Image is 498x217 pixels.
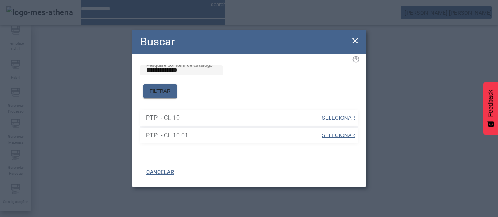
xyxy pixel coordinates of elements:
[146,131,321,140] span: PTP I-ICL 10.01
[321,128,356,142] button: SELECIONAR
[322,132,355,138] span: SELECIONAR
[143,84,177,98] button: FILTRAR
[140,33,175,50] h2: Buscar
[149,87,171,95] span: FILTRAR
[487,90,494,117] span: Feedback
[146,168,174,176] span: CANCELAR
[140,165,180,179] button: CANCELAR
[322,115,355,121] span: SELECIONAR
[146,62,213,68] mat-label: Pesquise por item de catálogo
[483,82,498,135] button: Feedback - Mostrar pesquisa
[321,111,356,125] button: SELECIONAR
[146,113,321,123] span: PTP I-ICL 10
